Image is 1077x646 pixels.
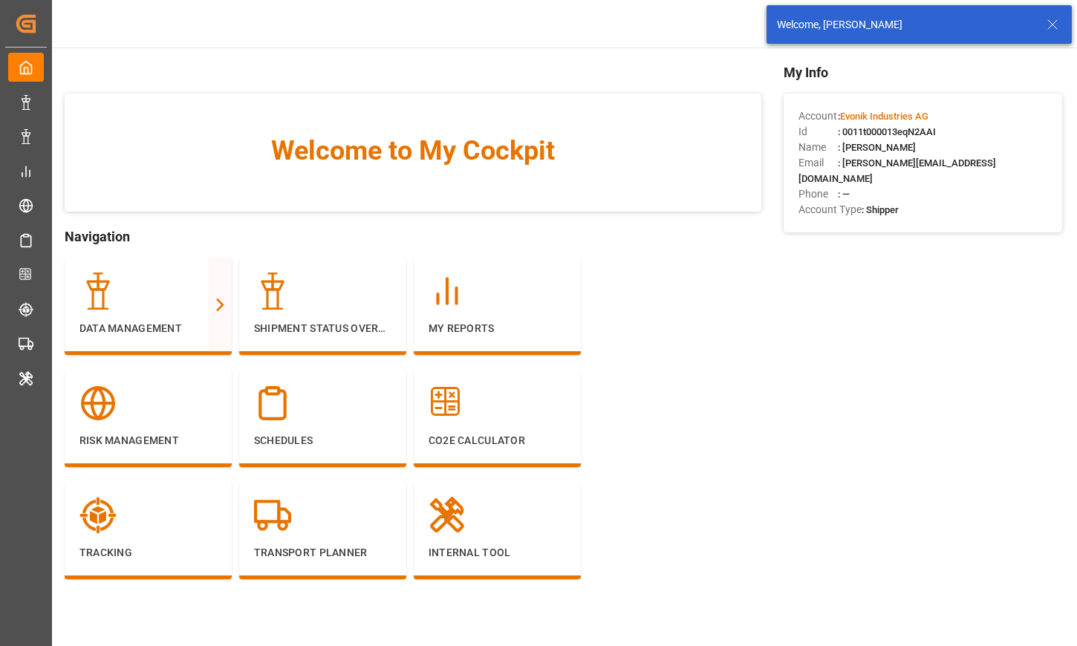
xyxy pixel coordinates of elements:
[784,62,1062,82] span: My Info
[777,17,1032,33] div: Welcome, [PERSON_NAME]
[254,321,391,336] p: Shipment Status Overview
[838,111,928,122] span: :
[79,321,217,336] p: Data Management
[838,142,916,153] span: : [PERSON_NAME]
[798,202,862,218] span: Account Type
[79,545,217,561] p: Tracking
[798,140,838,155] span: Name
[798,108,838,124] span: Account
[254,545,391,561] p: Transport Planner
[862,204,899,215] span: : Shipper
[94,131,732,171] span: Welcome to My Cockpit
[798,186,838,202] span: Phone
[65,226,761,247] span: Navigation
[838,126,936,137] span: : 0011t000013eqN2AAI
[798,124,838,140] span: Id
[798,157,996,184] span: : [PERSON_NAME][EMAIL_ADDRESS][DOMAIN_NAME]
[254,433,391,448] p: Schedules
[840,111,928,122] span: Evonik Industries AG
[838,189,850,200] span: : —
[798,155,838,171] span: Email
[429,545,566,561] p: Internal Tool
[79,433,217,448] p: Risk Management
[429,433,566,448] p: CO2e Calculator
[429,321,566,336] p: My Reports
